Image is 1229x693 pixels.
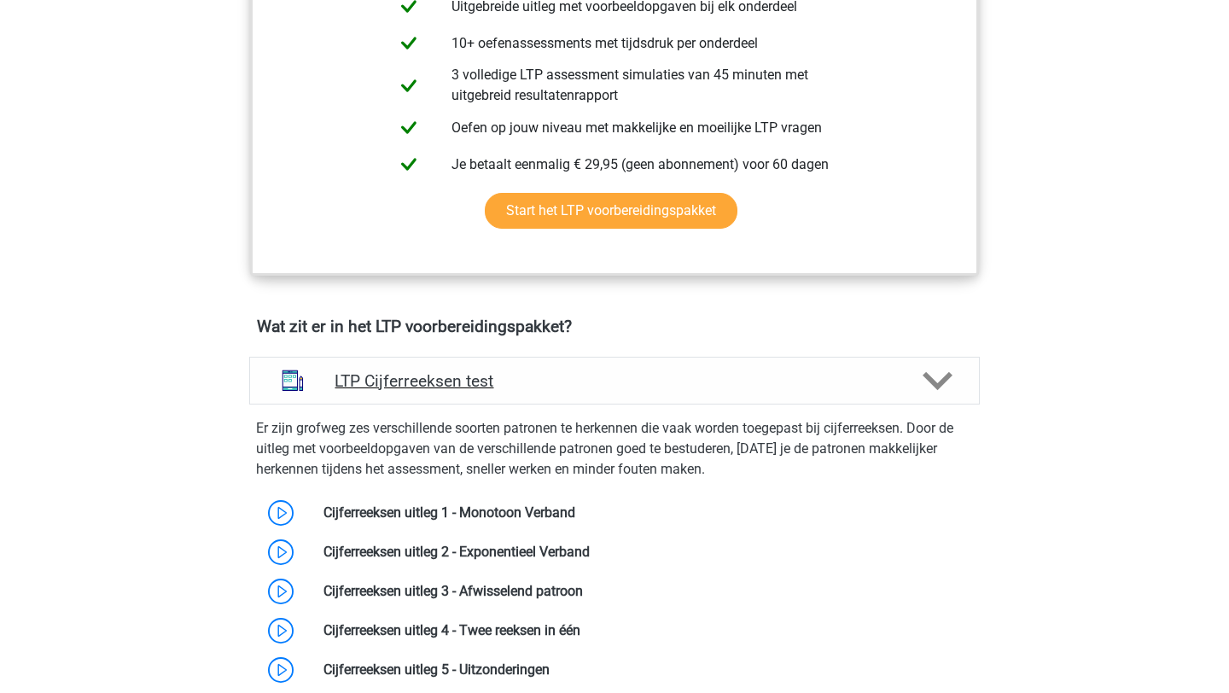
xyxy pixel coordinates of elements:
[485,193,737,229] a: Start het LTP voorbereidingspakket
[311,542,979,562] div: Cijferreeksen uitleg 2 - Exponentieel Verband
[311,581,979,602] div: Cijferreeksen uitleg 3 - Afwisselend patroon
[242,357,987,405] a: cijferreeksen LTP Cijferreeksen test
[271,358,315,403] img: cijferreeksen
[311,660,979,680] div: Cijferreeksen uitleg 5 - Uitzonderingen
[257,317,972,336] h4: Wat zit er in het LTP voorbereidingspakket?
[335,371,894,391] h4: LTP Cijferreeksen test
[311,503,979,523] div: Cijferreeksen uitleg 1 - Monotoon Verband
[311,620,979,641] div: Cijferreeksen uitleg 4 - Twee reeksen in één
[256,418,973,480] p: Er zijn grofweg zes verschillende soorten patronen te herkennen die vaak worden toegepast bij cij...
